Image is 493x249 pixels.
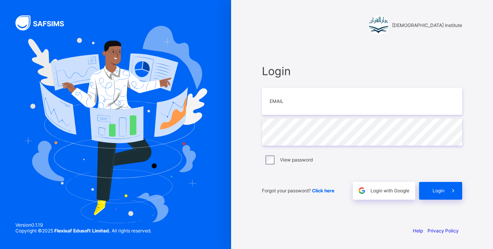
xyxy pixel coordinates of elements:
label: View password [280,157,313,163]
span: Copyright © 2025 All rights reserved. [15,228,151,234]
span: Login [433,188,444,193]
span: Login with Google [371,188,409,193]
img: Hero Image [24,26,207,223]
span: Login [262,64,462,78]
strong: Flexisaf Edusoft Limited. [54,228,111,234]
span: [DEMOGRAPHIC_DATA] Institute [392,22,462,28]
a: Help [413,228,423,234]
span: Version 0.1.19 [15,222,151,228]
img: SAFSIMS Logo [15,15,73,30]
span: Forgot your password? [262,188,334,193]
img: google.396cfc9801f0270233282035f929180a.svg [357,186,366,195]
a: Click here [312,188,334,193]
a: Privacy Policy [428,228,459,234]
